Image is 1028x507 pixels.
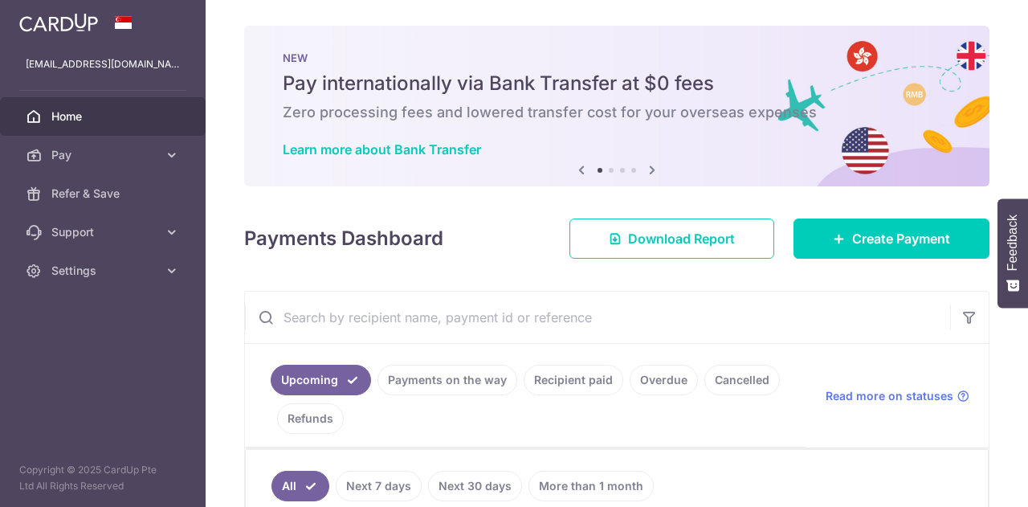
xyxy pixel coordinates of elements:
[428,471,522,501] a: Next 30 days
[51,263,157,279] span: Settings
[826,388,969,404] a: Read more on statuses
[528,471,654,501] a: More than 1 month
[244,224,443,253] h4: Payments Dashboard
[51,224,157,240] span: Support
[51,108,157,125] span: Home
[377,365,517,395] a: Payments on the way
[630,365,698,395] a: Overdue
[277,403,344,434] a: Refunds
[524,365,623,395] a: Recipient paid
[271,471,329,501] a: All
[628,229,735,248] span: Download Report
[826,388,953,404] span: Read more on statuses
[245,292,950,343] input: Search by recipient name, payment id or reference
[1006,215,1020,271] span: Feedback
[244,26,989,186] img: Bank transfer banner
[852,229,950,248] span: Create Payment
[26,56,180,72] p: [EMAIL_ADDRESS][DOMAIN_NAME]
[569,219,774,259] a: Download Report
[997,198,1028,308] button: Feedback - Show survey
[19,13,98,32] img: CardUp
[704,365,780,395] a: Cancelled
[336,471,422,501] a: Next 7 days
[793,219,989,259] a: Create Payment
[283,103,951,122] h6: Zero processing fees and lowered transfer cost for your overseas expenses
[283,71,951,96] h5: Pay internationally via Bank Transfer at $0 fees
[51,186,157,202] span: Refer & Save
[271,365,371,395] a: Upcoming
[283,51,951,64] p: NEW
[51,147,157,163] span: Pay
[283,141,481,157] a: Learn more about Bank Transfer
